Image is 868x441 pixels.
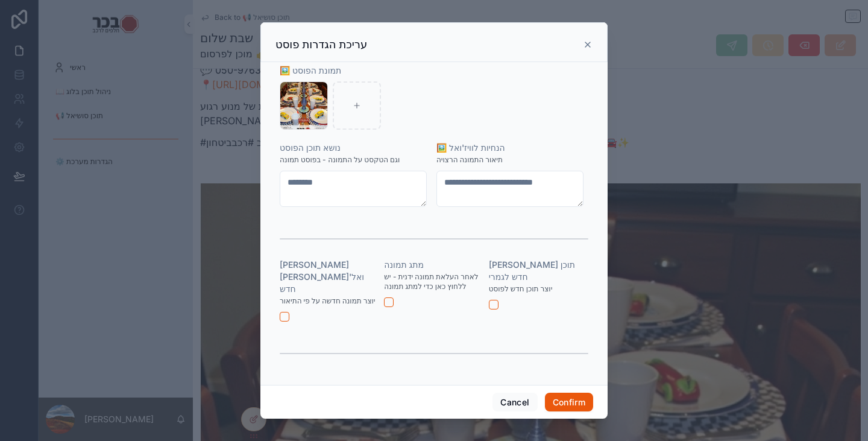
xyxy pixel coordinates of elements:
span: [PERSON_NAME] תוכן חדש לגמרי [489,259,575,282]
span: וגם הטקסט על התמונה - בפוסט תמונה [280,155,400,165]
h3: עריכת הגדרות פוסט [275,37,367,52]
span: תיאור התמונה הרצויה [436,155,503,165]
button: Confirm [545,393,593,412]
span: [PERSON_NAME] [PERSON_NAME]'ואל חדש [280,259,364,294]
span: 🖼️ הנחיות לוויז'ואל [436,142,505,153]
span: יוצר תמונה חדשה על פי התיאור [280,296,376,306]
span: יוצר תוכן חדש לפוסט [489,284,553,294]
span: 🖼️ תמונת הפוסט [280,65,341,75]
button: Cancel [492,393,537,412]
span: מתג תמונה [384,259,424,270]
span: נושא תוכן הפוסט [280,142,341,153]
span: לאחר העלאת תמונה ידנית - יש ללחוץ כאן כדי למתג תמונה [384,272,483,291]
